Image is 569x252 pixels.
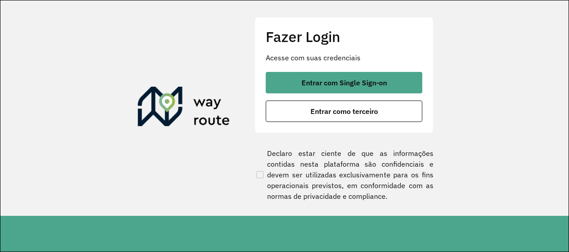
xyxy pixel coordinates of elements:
img: Roteirizador AmbevTech [138,87,230,130]
span: Entrar como terceiro [310,108,378,115]
label: Declaro estar ciente de que as informações contidas nesta plataforma são confidenciais e devem se... [255,148,433,202]
span: Entrar com Single Sign-on [301,79,387,86]
h2: Fazer Login [266,28,422,45]
button: button [266,101,422,122]
button: button [266,72,422,93]
p: Acesse com suas credenciais [266,52,422,63]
